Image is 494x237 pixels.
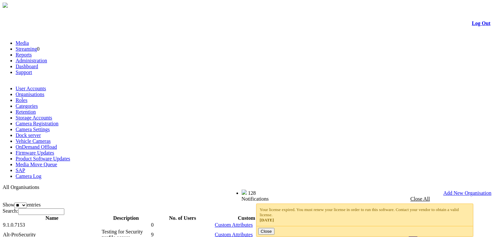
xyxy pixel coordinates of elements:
a: Close All [411,196,430,202]
img: bell25.png [242,190,247,195]
select: Showentries [14,203,27,208]
a: Product Software Updates [16,156,70,161]
div: Notifications [242,196,478,202]
a: Retention [16,109,36,115]
a: Organisations [16,92,44,97]
a: SAP [16,168,25,173]
button: Close [258,228,274,235]
a: Dock server [16,132,41,138]
a: Support [16,69,32,75]
a: Categories [16,103,38,109]
span: All Organisations [3,184,39,190]
span: Welcome, System Administrator (Administrator) [146,190,229,195]
img: arrow-3.png [3,3,8,8]
span: 128 [248,190,256,196]
a: Camera Registration [16,121,58,126]
a: User Accounts [16,86,46,91]
a: Administration [16,58,47,63]
label: Show entries [3,202,41,207]
div: Your license expired. You must renew your license in order to run this software. Contact your ven... [260,207,470,223]
a: Media [16,40,29,46]
a: Dashboard [16,64,38,69]
a: Log Out [472,20,490,26]
th: Name: activate to sort column descending [3,215,101,221]
a: Vehicle Cameras [16,138,51,144]
a: Media Move Queue [16,162,57,167]
label: Search: [3,208,64,214]
input: Search: [18,208,64,215]
span: 0 [37,46,40,52]
a: Storage Accounts [16,115,52,120]
a: Firmware Updates [16,150,54,156]
a: Streaming [16,46,37,52]
a: OnDemand Offload [16,144,57,150]
td: 9.1.0.7153 [3,221,101,229]
th: Description: activate to sort column ascending [101,215,151,221]
a: Roles [16,97,27,103]
a: Camera Settings [16,127,50,132]
span: [DATE] [260,218,274,222]
a: Camera Log [16,173,42,179]
a: Reports [16,52,32,57]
